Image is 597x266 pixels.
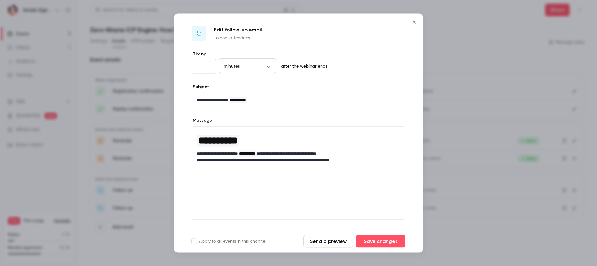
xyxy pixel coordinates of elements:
p: after the webinar ends [279,63,327,69]
label: Message [192,117,212,124]
p: Edit follow-up email [214,26,262,34]
button: Close [408,16,420,29]
label: Timing [192,51,405,57]
label: Apply to all events in this channel [192,238,266,245]
button: Send a preview [303,235,353,248]
button: Save changes [356,235,405,248]
p: To non-attendees [214,35,262,41]
div: editor [192,93,405,107]
div: editor [192,127,405,167]
div: minutes [219,63,276,69]
label: Subject [192,84,209,90]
